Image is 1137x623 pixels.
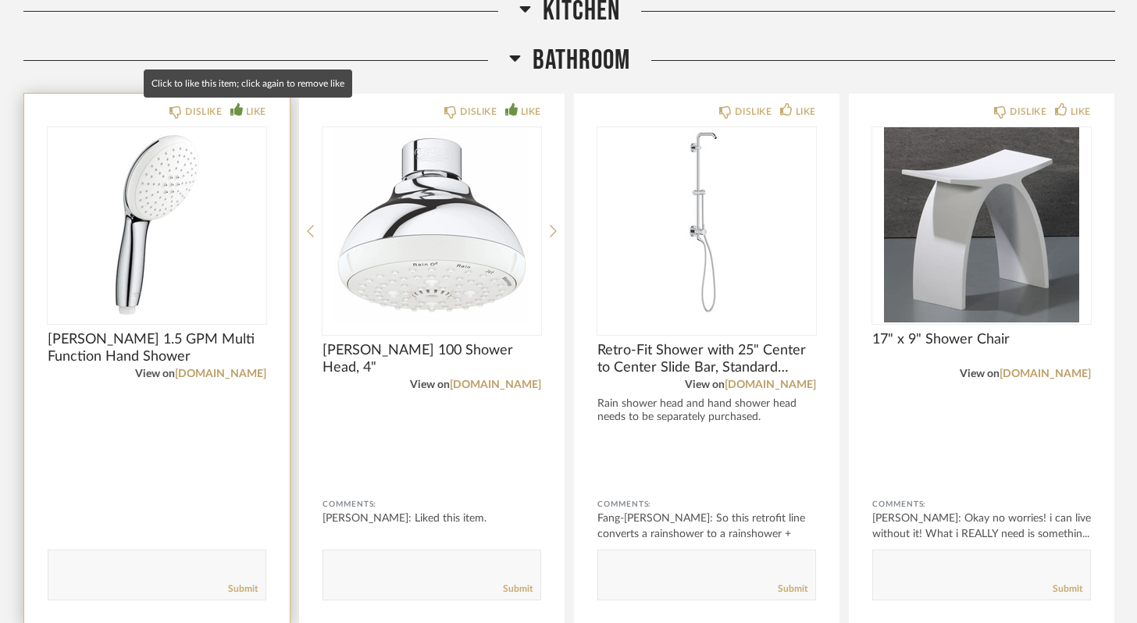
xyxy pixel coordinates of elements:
div: 0 [597,127,816,322]
div: Comments: [872,497,1091,512]
div: Rain shower head and hand shower head needs to be separately purchased. [597,397,816,424]
span: View on [685,379,725,390]
div: LIKE [1071,104,1091,119]
span: 17" x 9" Shower Chair [872,331,1091,348]
a: Submit [778,582,807,596]
div: 0 [323,127,541,322]
span: View on [135,368,175,379]
a: [DOMAIN_NAME] [1000,368,1091,379]
div: [PERSON_NAME]: Liked this item. [323,511,541,526]
div: DISLIKE [185,104,222,119]
a: Submit [228,582,258,596]
img: undefined [323,127,541,322]
div: Fang-[PERSON_NAME]: So this retrofit line converts a rainshower to a rainshower + handshower c... [597,511,816,557]
div: DISLIKE [460,104,497,119]
img: undefined [48,127,266,322]
div: Comments: [597,497,816,512]
a: [DOMAIN_NAME] [725,379,816,390]
img: undefined [872,127,1091,322]
div: [PERSON_NAME]: Okay no worries! i can live without it! What i REALLY need is somethin... [872,511,1091,542]
a: Submit [1053,582,1082,596]
div: Comments: [323,497,541,512]
div: LIKE [521,104,541,119]
div: LIKE [246,104,266,119]
a: Submit [503,582,533,596]
span: Bathroom [533,44,630,77]
span: View on [410,379,450,390]
div: DISLIKE [735,104,772,119]
div: DISLIKE [1010,104,1046,119]
span: View on [960,368,1000,379]
img: undefined [597,127,816,322]
span: Retro-Fit Shower with 25" Center to Center Slide Bar, Standard Shower Arm, and Hose [597,342,816,376]
a: [DOMAIN_NAME] [450,379,541,390]
span: [PERSON_NAME] 100 Shower Head, 4" [323,342,541,376]
a: [DOMAIN_NAME] [175,368,266,379]
span: [PERSON_NAME] 1.5 GPM Multi Function Hand Shower [48,331,266,365]
div: LIKE [796,104,816,119]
